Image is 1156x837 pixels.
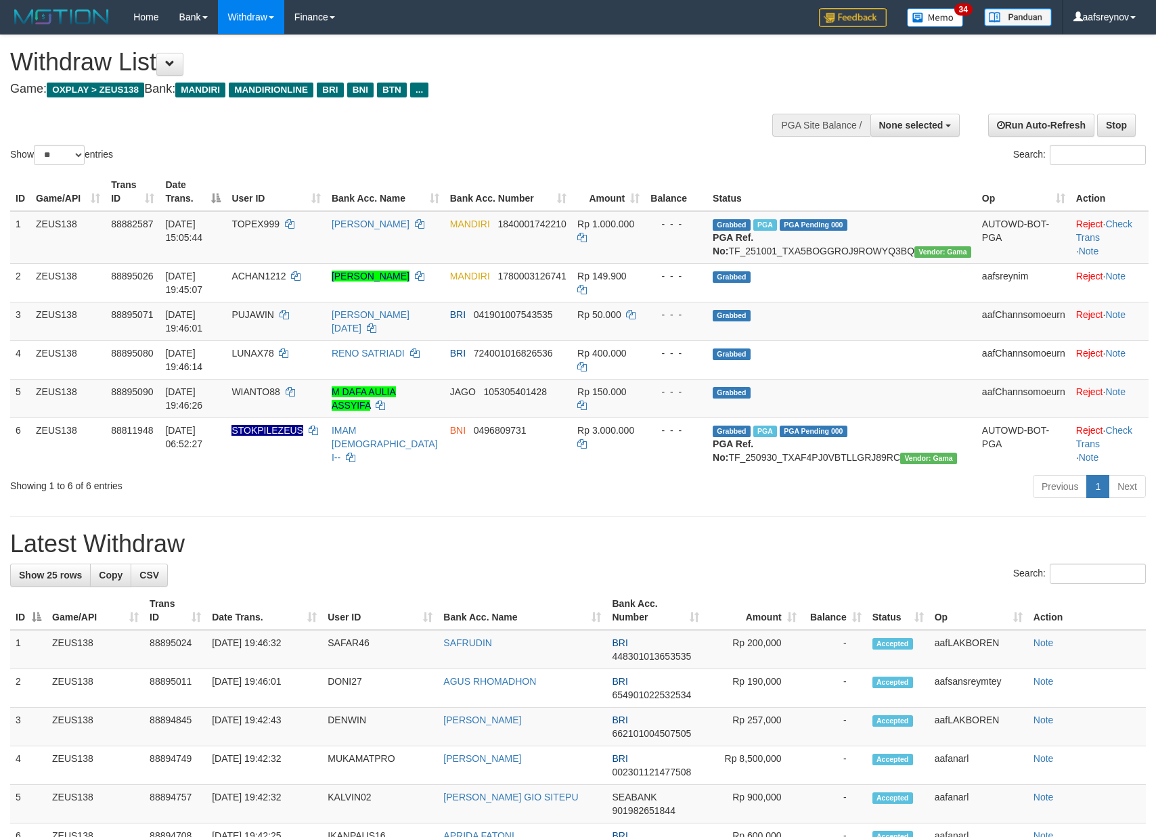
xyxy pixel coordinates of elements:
span: Vendor URL: https://trx31.1velocity.biz [914,246,971,258]
span: Rp 150.000 [577,386,626,397]
td: 88895024 [144,630,206,669]
span: Copy [99,570,123,581]
a: Reject [1076,219,1103,229]
div: PGA Site Balance / [772,114,870,137]
td: · [1071,302,1149,340]
td: [DATE] 19:42:43 [206,708,322,746]
a: Reject [1076,271,1103,281]
td: DONI27 [322,669,438,708]
td: ZEUS138 [47,746,144,785]
td: - [802,746,867,785]
td: ZEUS138 [47,669,144,708]
td: · · [1071,211,1149,264]
input: Search: [1050,564,1146,584]
a: SAFRUDIN [443,637,492,648]
a: Note [1033,715,1054,725]
td: ZEUS138 [47,708,144,746]
td: AUTOWD-BOT-PGA [977,211,1071,264]
span: WIANTO88 [231,386,280,397]
th: Balance [645,173,707,211]
span: Copy 041901007543535 to clipboard [474,309,553,320]
a: [PERSON_NAME] [332,271,409,281]
span: 88882587 [111,219,153,229]
td: 1 [10,630,47,669]
span: Accepted [872,638,913,650]
td: [DATE] 19:46:32 [206,630,322,669]
a: Note [1033,753,1054,764]
h1: Latest Withdraw [10,530,1146,558]
td: aafChannsomoeurn [977,302,1071,340]
a: Reject [1076,348,1103,359]
span: BRI [450,309,466,320]
div: Showing 1 to 6 of 6 entries [10,474,472,493]
img: MOTION_logo.png [10,7,113,27]
span: 34 [954,3,973,16]
span: None selected [879,120,943,131]
a: Check Trans [1076,219,1132,243]
span: PUJAWIN [231,309,273,320]
td: 6 [10,417,30,470]
th: Trans ID: activate to sort column ascending [106,173,160,211]
span: Rp 50.000 [577,309,621,320]
td: 3 [10,708,47,746]
span: BRI [612,715,627,725]
span: BNI [347,83,374,97]
th: Date Trans.: activate to sort column ascending [206,591,322,630]
th: Bank Acc. Number: activate to sort column ascending [606,591,704,630]
th: Bank Acc. Name: activate to sort column ascending [438,591,606,630]
td: aafLAKBOREN [929,708,1028,746]
td: aafChannsomoeurn [977,379,1071,417]
button: None selected [870,114,960,137]
th: Op: activate to sort column ascending [977,173,1071,211]
a: Note [1105,271,1126,281]
td: aafChannsomoeurn [977,340,1071,379]
select: Showentries [34,145,85,165]
div: - - - [650,346,702,360]
a: Reject [1076,425,1103,436]
span: BRI [612,637,627,648]
img: Feedback.jpg [819,8,887,27]
h1: Withdraw List [10,49,757,76]
td: Rp 200,000 [705,630,802,669]
span: Grabbed [713,310,751,321]
span: Rp 3.000.000 [577,425,634,436]
td: [DATE] 19:42:32 [206,746,322,785]
a: Note [1105,309,1126,320]
div: - - - [650,269,702,283]
label: Search: [1013,564,1146,584]
span: Grabbed [713,387,751,399]
span: BTN [377,83,407,97]
td: MUKAMATPRO [322,746,438,785]
a: Note [1079,452,1099,463]
td: SAFAR46 [322,630,438,669]
td: ZEUS138 [47,785,144,823]
th: Status [707,173,977,211]
a: Next [1109,475,1146,498]
div: - - - [650,308,702,321]
td: - [802,708,867,746]
td: · · [1071,417,1149,470]
a: Show 25 rows [10,564,91,587]
td: 5 [10,379,30,417]
span: [DATE] 19:45:07 [165,271,202,295]
td: DENWIN [322,708,438,746]
a: Note [1033,792,1054,802]
span: Marked by aafsreyleap [753,426,777,437]
a: Reject [1076,309,1103,320]
th: Amount: activate to sort column ascending [705,591,802,630]
th: Amount: activate to sort column ascending [572,173,645,211]
td: TF_251001_TXA5BOGGROJ9ROWYQ3BQ [707,211,977,264]
span: Copy 1780003126741 to clipboard [498,271,566,281]
span: MANDIRIONLINE [229,83,313,97]
span: Rp 149.900 [577,271,626,281]
td: ZEUS138 [30,340,106,379]
td: ZEUS138 [30,211,106,264]
span: 88895080 [111,348,153,359]
span: OXPLAY > ZEUS138 [47,83,144,97]
span: Accepted [872,677,913,688]
td: aafsansreymtey [929,669,1028,708]
td: ZEUS138 [30,379,106,417]
span: Grabbed [713,426,751,437]
span: Copy 1840001742210 to clipboard [498,219,566,229]
span: 88895090 [111,386,153,397]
